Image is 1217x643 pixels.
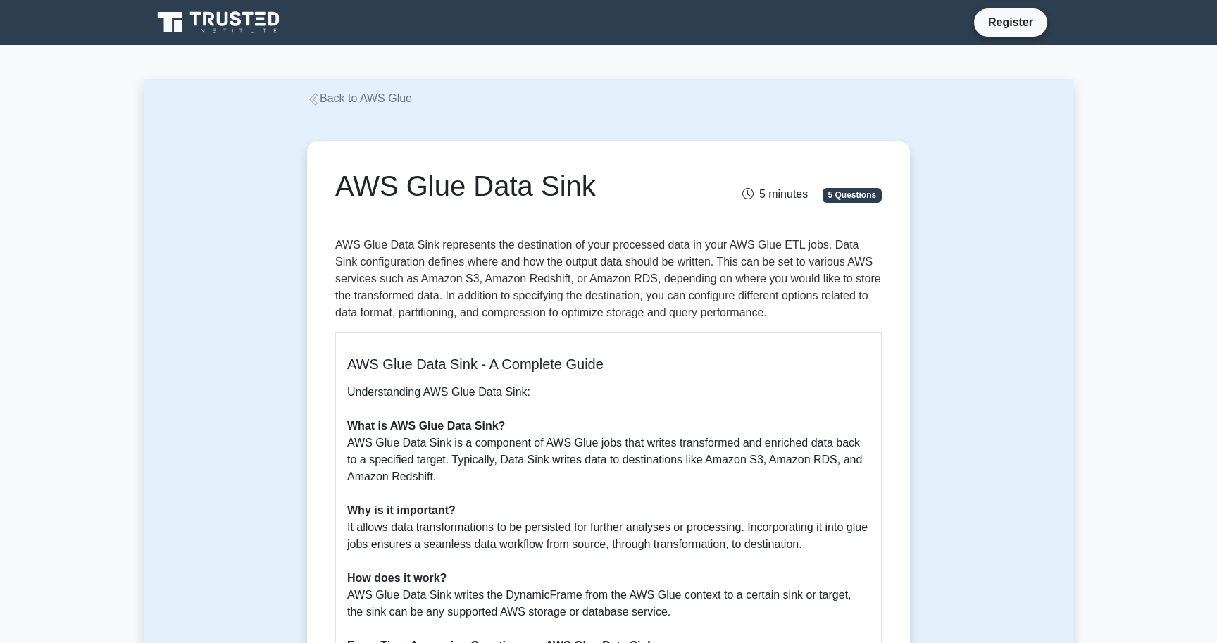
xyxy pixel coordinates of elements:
[742,188,808,200] span: 5 minutes
[823,188,882,202] span: 5 Questions
[347,572,447,584] strong: How does it work?
[307,92,412,104] a: Back to AWS Glue
[347,356,870,373] h5: AWS Glue Data Sink - A Complete Guide
[335,237,882,321] p: AWS Glue Data Sink represents the destination of your processed data in your AWS Glue ETL jobs. D...
[980,13,1042,31] a: Register
[347,420,505,432] strong: What is AWS Glue Data Sink?
[347,504,456,516] strong: Why is it important?
[335,169,694,203] h1: AWS Glue Data Sink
